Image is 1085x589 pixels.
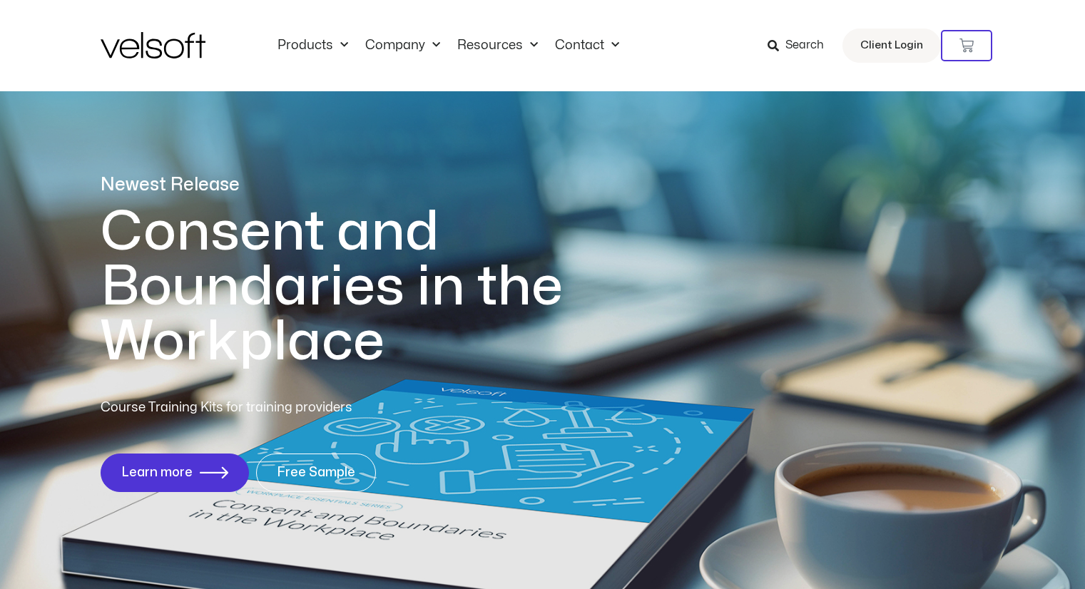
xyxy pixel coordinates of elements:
a: Search [768,34,834,58]
p: Course Training Kits for training providers [101,398,456,418]
a: Free Sample [256,454,376,492]
a: ResourcesMenu Toggle [449,38,546,53]
a: ProductsMenu Toggle [269,38,357,53]
p: Newest Release [101,173,621,198]
a: Learn more [101,454,249,492]
span: Search [785,36,824,55]
a: CompanyMenu Toggle [357,38,449,53]
span: Client Login [860,36,923,55]
span: Free Sample [277,466,355,480]
nav: Menu [269,38,628,53]
span: Learn more [121,466,193,480]
h1: Consent and Boundaries in the Workplace [101,205,621,369]
a: Client Login [842,29,941,63]
img: Velsoft Training Materials [101,32,205,58]
a: ContactMenu Toggle [546,38,628,53]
